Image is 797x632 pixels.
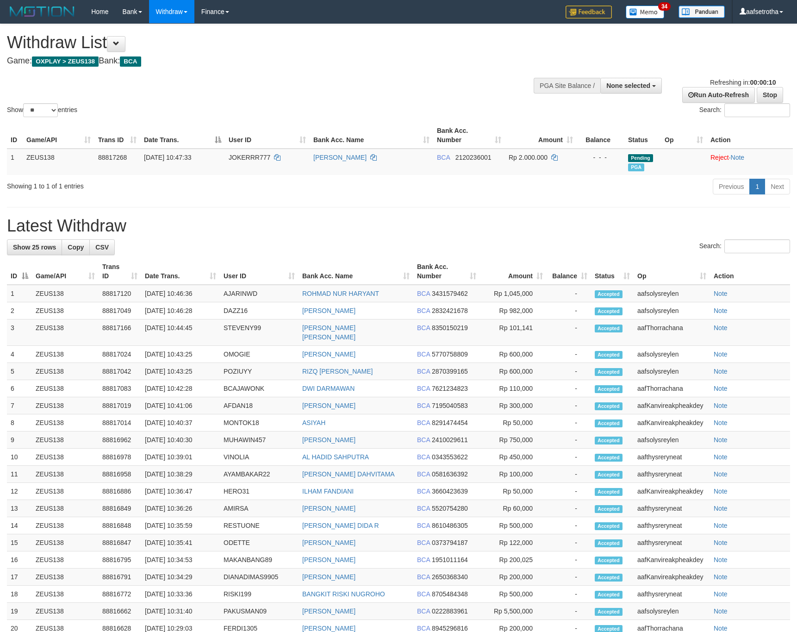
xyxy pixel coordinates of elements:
td: [DATE] 10:40:30 [141,432,220,449]
td: 5 [7,363,32,380]
td: [DATE] 10:39:01 [141,449,220,466]
td: Rp 100,000 [480,466,547,483]
td: [DATE] 10:46:36 [141,285,220,302]
td: AMIRSA [220,500,299,517]
td: Rp 50,000 [480,483,547,500]
a: RIZQ [PERSON_NAME] [302,368,373,375]
span: Copy 8350150219 to clipboard [432,324,468,332]
td: AFDAN18 [220,397,299,414]
a: ROHMAD NUR HARYANT [302,290,379,297]
td: aafKanvireakpheakdey [634,569,710,586]
td: Rp 200,000 [480,569,547,586]
td: aafthysreryneat [634,500,710,517]
img: Feedback.jpg [566,6,612,19]
th: Trans ID: activate to sort column ascending [99,258,141,285]
td: 88816958 [99,466,141,483]
td: 7 [7,397,32,414]
td: - [547,363,591,380]
td: - [547,346,591,363]
td: STEVENY99 [220,319,299,346]
span: 34 [658,2,671,11]
td: Rp 60,000 [480,500,547,517]
td: aafThorrachana [634,380,710,397]
td: aafKanvireakpheakdey [634,483,710,500]
td: - [547,500,591,517]
a: [PERSON_NAME] [302,307,355,314]
td: [DATE] 10:36:47 [141,483,220,500]
img: Button%20Memo.svg [626,6,665,19]
span: Copy 8291474454 to clipboard [432,419,468,426]
a: Stop [757,87,783,103]
td: Rp 600,000 [480,346,547,363]
td: 10 [7,449,32,466]
span: BCA [417,505,430,512]
h1: Withdraw List [7,33,522,52]
a: AL HADID SAHPUTRA [302,453,369,461]
a: Note [714,625,728,632]
span: 88817268 [98,154,127,161]
a: Note [714,307,728,314]
a: Note [714,522,728,529]
td: ZEUS138 [32,397,99,414]
th: ID [7,122,23,149]
td: MONTOK18 [220,414,299,432]
span: Copy 8610486305 to clipboard [432,522,468,529]
td: RESTUONE [220,517,299,534]
td: ZEUS138 [32,380,99,397]
a: [PERSON_NAME] [302,505,355,512]
td: Rp 101,141 [480,319,547,346]
button: None selected [600,78,662,94]
a: [PERSON_NAME] [302,556,355,563]
a: ILHAM FANDIANI [302,488,354,495]
td: 88816795 [99,551,141,569]
td: 88816978 [99,449,141,466]
td: - [547,432,591,449]
td: Rp 982,000 [480,302,547,319]
span: Copy 2650368340 to clipboard [432,573,468,581]
a: [PERSON_NAME] [302,350,355,358]
th: User ID: activate to sort column ascending [220,258,299,285]
span: Copy 0373794187 to clipboard [432,539,468,546]
span: [DATE] 10:47:33 [144,154,191,161]
td: ZEUS138 [32,551,99,569]
span: BCA [417,573,430,581]
span: BCA [417,307,430,314]
span: BCA [417,556,430,563]
span: None selected [606,82,650,89]
span: Copy 3660423639 to clipboard [432,488,468,495]
span: BCA [417,419,430,426]
td: - [547,534,591,551]
td: MUHAWIN457 [220,432,299,449]
span: Copy [68,244,84,251]
a: Note [714,470,728,478]
span: BCA [417,488,430,495]
th: Bank Acc. Number: activate to sort column ascending [433,122,505,149]
td: aafsolysreylen [634,432,710,449]
td: 6 [7,380,32,397]
td: 88816791 [99,569,141,586]
span: Copy 2410029611 to clipboard [432,436,468,444]
th: Action [707,122,793,149]
td: aafthysreryneat [634,534,710,551]
span: Accepted [595,419,623,427]
span: Copy 0343553622 to clipboard [432,453,468,461]
td: aafsolysreylen [634,302,710,319]
a: Note [714,556,728,563]
td: 9 [7,432,32,449]
a: Note [714,453,728,461]
td: ZEUS138 [32,319,99,346]
td: [DATE] 10:34:53 [141,551,220,569]
a: Run Auto-Refresh [682,87,755,103]
span: Copy 3431579462 to clipboard [432,290,468,297]
td: OMOGIE [220,346,299,363]
span: Accepted [595,307,623,315]
a: Note [714,573,728,581]
td: Rp 750,000 [480,432,547,449]
td: [DATE] 10:38:29 [141,466,220,483]
a: CSV [89,239,115,255]
span: BCA [417,402,430,409]
span: Accepted [595,522,623,530]
a: DWI DARMAWAN [302,385,355,392]
td: - [547,380,591,397]
th: Status [624,122,661,149]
